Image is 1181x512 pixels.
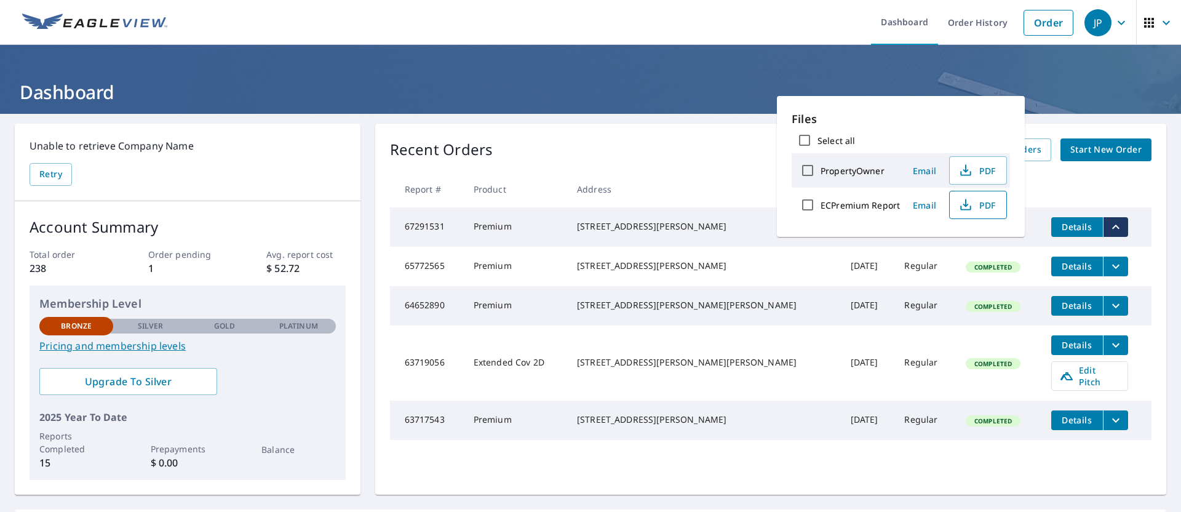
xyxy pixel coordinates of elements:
label: Select all [817,135,855,146]
td: Premium [464,207,567,247]
button: Retry [30,163,72,186]
button: Email [905,196,944,215]
span: Completed [967,263,1019,271]
button: PDF [949,156,1007,185]
span: Upgrade To Silver [49,375,207,388]
button: filesDropdownBtn-67291531 [1103,217,1128,237]
p: 15 [39,455,113,470]
span: Edit Pitch [1059,364,1120,388]
h1: Dashboard [15,79,1166,105]
a: Start New Order [1060,138,1151,161]
div: [STREET_ADDRESS][PERSON_NAME][PERSON_NAME] [577,356,831,369]
span: Completed [967,417,1019,425]
button: filesDropdownBtn-65772565 [1103,257,1128,276]
div: JP [1084,9,1111,36]
button: filesDropdownBtn-64652890 [1103,296,1128,316]
a: Pricing and membership levels [39,338,336,353]
td: Extended Cov 2D [464,326,567,401]
td: [DATE] [841,247,895,286]
div: [STREET_ADDRESS][PERSON_NAME] [577,220,831,233]
td: Premium [464,286,567,326]
p: 2025 Year To Date [39,410,336,425]
a: Upgrade To Silver [39,368,217,395]
p: Files [792,111,1010,127]
span: PDF [957,198,996,212]
span: Details [1059,300,1096,311]
img: EV Logo [22,14,167,32]
td: Regular [894,401,956,440]
p: Bronze [61,321,92,332]
div: [STREET_ADDRESS][PERSON_NAME][PERSON_NAME] [577,299,831,311]
td: 65772565 [390,247,464,286]
td: Regular [894,286,956,326]
label: ECPremium Report [821,199,900,211]
p: Total order [30,248,108,261]
label: PropertyOwner [821,165,885,177]
span: Completed [967,359,1019,368]
p: Unable to retrieve Company Name [30,138,346,153]
p: $ 0.00 [151,455,225,470]
p: 1 [148,261,227,276]
td: 63719056 [390,326,464,401]
p: Gold [214,321,235,332]
span: Details [1059,260,1096,272]
span: Start New Order [1070,142,1142,158]
p: Account Summary [30,216,346,238]
button: Email [905,161,944,180]
td: 64652890 [390,286,464,326]
span: Email [910,199,939,211]
button: filesDropdownBtn-63719056 [1103,335,1128,355]
button: filesDropdownBtn-63717543 [1103,410,1128,430]
span: Details [1059,221,1096,233]
button: detailsBtn-65772565 [1051,257,1103,276]
span: Retry [39,167,62,182]
a: Order [1024,10,1073,36]
button: detailsBtn-63719056 [1051,335,1103,355]
p: Avg. report cost [266,248,345,261]
p: Silver [138,321,164,332]
div: [STREET_ADDRESS][PERSON_NAME] [577,260,831,272]
td: [DATE] [841,401,895,440]
td: 63717543 [390,401,464,440]
td: Premium [464,247,567,286]
th: Report # [390,171,464,207]
span: Details [1059,339,1096,351]
p: Prepayments [151,442,225,455]
p: $ 52.72 [266,261,345,276]
p: Membership Level [39,295,336,312]
td: [DATE] [841,326,895,401]
th: Address [567,171,841,207]
span: Completed [967,302,1019,311]
td: Regular [894,326,956,401]
span: PDF [957,163,996,178]
p: Recent Orders [390,138,493,161]
td: [DATE] [841,286,895,326]
td: Regular [894,247,956,286]
div: [STREET_ADDRESS][PERSON_NAME] [577,414,831,426]
button: detailsBtn-63717543 [1051,410,1103,430]
p: Reports Completed [39,430,113,455]
button: PDF [949,191,1007,219]
p: Balance [261,443,335,456]
td: Premium [464,401,567,440]
a: Edit Pitch [1051,361,1128,391]
th: Product [464,171,567,207]
button: detailsBtn-64652890 [1051,296,1103,316]
p: Order pending [148,248,227,261]
td: 67291531 [390,207,464,247]
p: 238 [30,261,108,276]
p: Platinum [279,321,318,332]
span: Details [1059,414,1096,426]
button: detailsBtn-67291531 [1051,217,1103,237]
span: Email [910,165,939,177]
